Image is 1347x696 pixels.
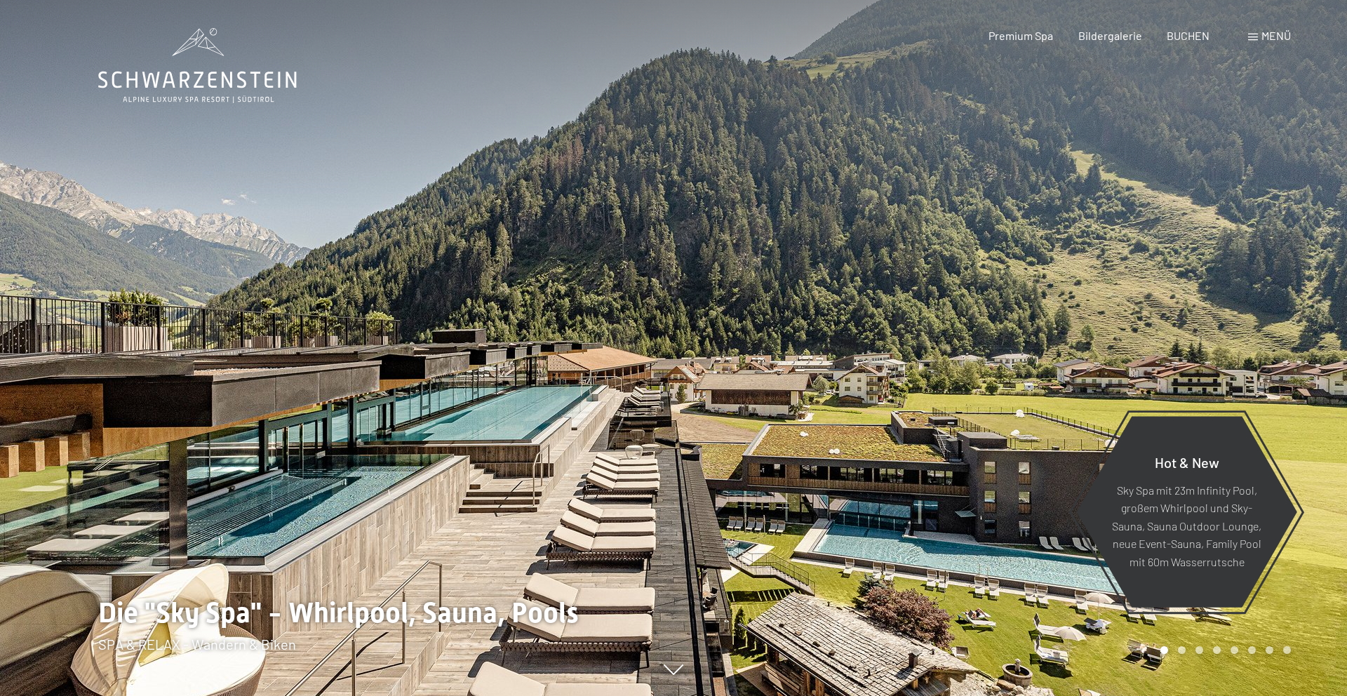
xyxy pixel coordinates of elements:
span: Menü [1261,29,1291,42]
span: Hot & New [1155,453,1219,470]
div: Carousel Page 3 [1195,646,1203,654]
a: BUCHEN [1167,29,1209,42]
div: Carousel Page 8 [1283,646,1291,654]
div: Carousel Page 5 [1231,646,1238,654]
div: Carousel Page 4 [1213,646,1221,654]
div: Carousel Page 7 [1266,646,1273,654]
a: Premium Spa [989,29,1053,42]
div: Carousel Pagination [1155,646,1291,654]
a: Hot & New Sky Spa mit 23m Infinity Pool, großem Whirlpool und Sky-Sauna, Sauna Outdoor Lounge, ne... [1075,415,1298,608]
div: Carousel Page 6 [1248,646,1256,654]
a: Bildergalerie [1078,29,1142,42]
div: Carousel Page 1 (Current Slide) [1160,646,1168,654]
p: Sky Spa mit 23m Infinity Pool, großem Whirlpool und Sky-Sauna, Sauna Outdoor Lounge, neue Event-S... [1111,481,1263,570]
div: Carousel Page 2 [1178,646,1186,654]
